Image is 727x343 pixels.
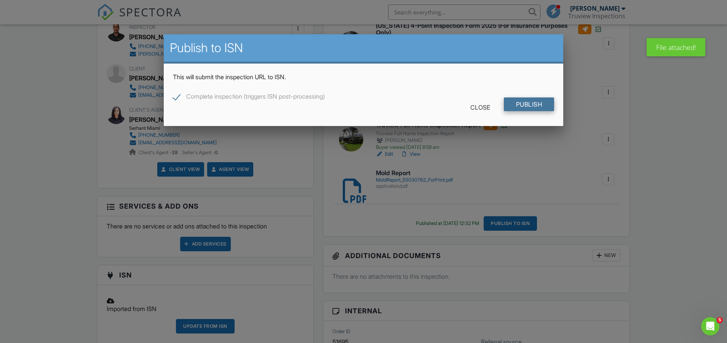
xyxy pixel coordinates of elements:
[717,317,723,323] span: 5
[173,73,554,81] p: This will submit the inspection URL to ISN.
[458,101,502,114] div: Close
[647,38,705,56] div: File attached!
[173,93,325,102] label: Complete inspection (triggers ISN post-processing)
[701,317,719,335] iframe: Intercom live chat
[504,97,554,111] input: Publish
[170,40,558,56] h2: Publish to ISN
